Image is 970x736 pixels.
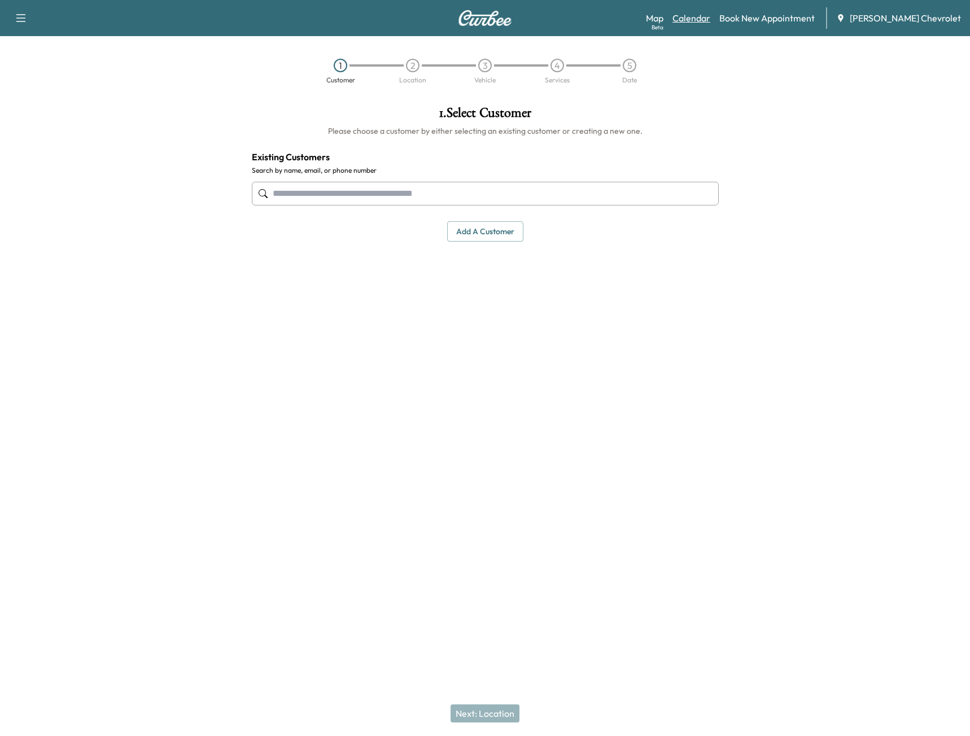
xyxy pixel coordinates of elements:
[326,77,355,84] div: Customer
[550,59,564,72] div: 4
[672,11,710,25] a: Calendar
[622,77,637,84] div: Date
[458,10,512,26] img: Curbee Logo
[252,166,719,175] label: Search by name, email, or phone number
[447,221,523,242] button: Add a customer
[252,125,719,137] h6: Please choose a customer by either selecting an existing customer or creating a new one.
[478,59,492,72] div: 3
[252,106,719,125] h1: 1 . Select Customer
[406,59,420,72] div: 2
[399,77,426,84] div: Location
[646,11,663,25] a: MapBeta
[623,59,636,72] div: 5
[334,59,347,72] div: 1
[545,77,570,84] div: Services
[719,11,815,25] a: Book New Appointment
[474,77,496,84] div: Vehicle
[652,23,663,32] div: Beta
[850,11,961,25] span: [PERSON_NAME] Chevrolet
[252,150,719,164] h4: Existing Customers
